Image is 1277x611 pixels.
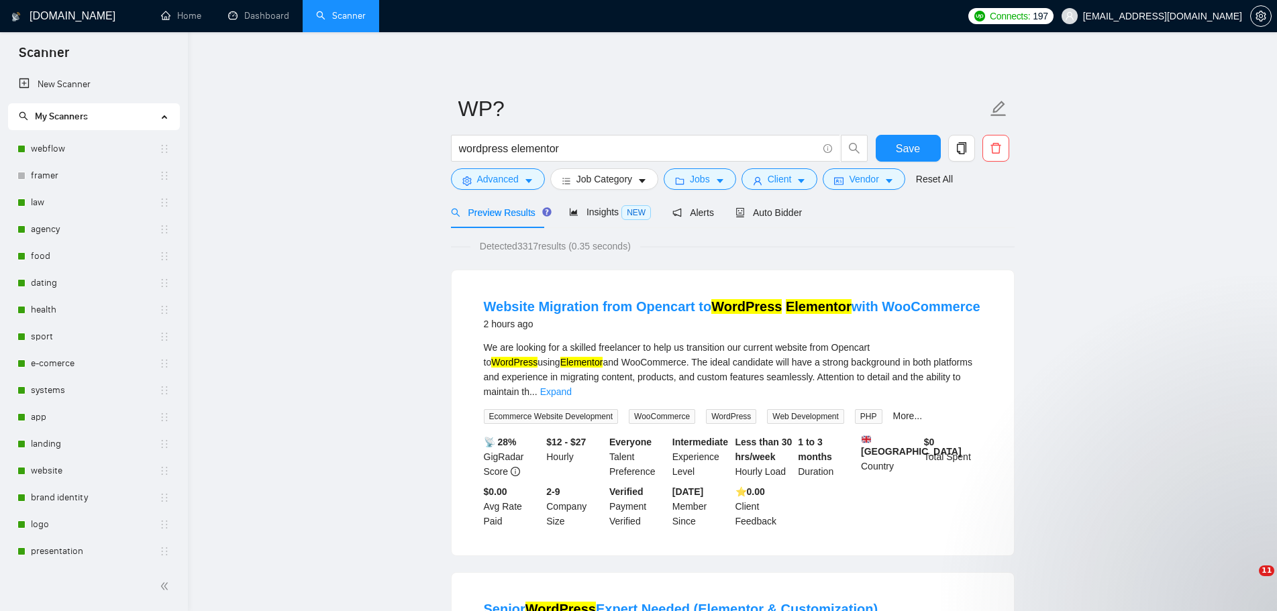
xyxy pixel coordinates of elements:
[607,484,670,529] div: Payment Verified
[735,207,802,218] span: Auto Bidder
[711,299,782,314] mark: WordPress
[706,409,756,424] span: WordPress
[621,205,651,220] span: NEW
[1033,9,1048,23] span: 197
[31,243,159,270] a: food
[858,435,921,479] div: Country
[31,135,159,162] a: webflow
[786,299,852,314] mark: Elementor
[451,207,548,218] span: Preview Results
[481,484,544,529] div: Avg Rate Paid
[733,435,796,479] div: Hourly Load
[990,9,1030,23] span: Connects:
[8,135,179,162] li: webflow
[733,484,796,529] div: Client Feedback
[159,385,170,396] span: holder
[670,484,733,529] div: Member Since
[19,71,168,98] a: New Scanner
[8,350,179,377] li: e-comerce
[609,437,652,447] b: Everyone
[855,409,882,424] span: PHP
[742,168,818,190] button: userClientcaret-down
[672,208,682,217] span: notification
[484,316,980,332] div: 2 hours ago
[576,172,632,186] span: Job Category
[31,270,159,296] a: dating
[458,92,987,125] input: Scanner name...
[8,270,179,296] li: dating
[491,357,538,368] mark: WordPress
[841,142,867,154] span: search
[1250,5,1272,27] button: setting
[550,168,658,190] button: barsJob Categorycaret-down
[159,278,170,288] span: holder
[560,357,603,368] mark: Elementor
[1259,565,1274,576] span: 11
[569,207,578,217] span: area-chart
[159,439,170,449] span: holder
[8,431,179,457] li: landing
[159,546,170,557] span: holder
[19,111,88,122] span: My Scanners
[31,189,159,216] a: law
[629,409,695,424] span: WooCommerce
[540,386,572,397] a: Expand
[896,140,920,157] span: Save
[11,6,21,27] img: logo
[670,435,733,479] div: Experience Level
[159,412,170,423] span: holder
[459,140,817,157] input: Search Freelance Jobs...
[823,168,905,190] button: idcardVendorcaret-down
[31,162,159,189] a: framer
[8,404,179,431] li: app
[861,435,962,457] b: [GEOGRAPHIC_DATA]
[675,176,684,186] span: folder
[159,251,170,262] span: holder
[637,176,647,186] span: caret-down
[735,437,793,462] b: Less than 30 hrs/week
[484,299,980,314] a: Website Migration from Opencart toWordPress Elementorwith WooCommerce
[948,135,975,162] button: copy
[451,168,545,190] button: settingAdvancedcaret-down
[544,435,607,479] div: Hourly
[974,11,985,21] img: upwork-logo.png
[8,511,179,538] li: logo
[19,111,28,121] span: search
[562,176,571,186] span: bars
[8,43,80,71] span: Scanner
[672,437,728,447] b: Intermediate
[569,207,651,217] span: Insights
[690,172,710,186] span: Jobs
[159,170,170,181] span: holder
[8,296,179,323] li: health
[228,10,289,21] a: dashboardDashboard
[767,409,844,424] span: Web Development
[159,358,170,369] span: holder
[798,437,832,462] b: 1 to 3 months
[484,437,517,447] b: 📡 28%
[159,465,170,476] span: holder
[546,486,560,497] b: 2-9
[862,435,871,444] img: 🇬🇧
[481,435,544,479] div: GigRadar Score
[451,208,460,217] span: search
[609,486,644,497] b: Verified
[849,172,878,186] span: Vendor
[823,144,832,153] span: info-circle
[8,243,179,270] li: food
[159,197,170,208] span: holder
[1231,565,1264,598] iframe: Intercom live chat
[795,435,858,479] div: Duration
[546,437,586,447] b: $12 - $27
[31,323,159,350] a: sport
[31,296,159,323] a: health
[1065,11,1074,21] span: user
[31,216,159,243] a: agency
[735,208,745,217] span: robot
[8,377,179,404] li: systems
[664,168,736,190] button: folderJobscaret-down
[884,176,894,186] span: caret-down
[31,350,159,377] a: e-comerce
[484,340,982,399] div: We are looking for a skilled freelancer to help us transition our current website from Opencart t...
[8,216,179,243] li: agency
